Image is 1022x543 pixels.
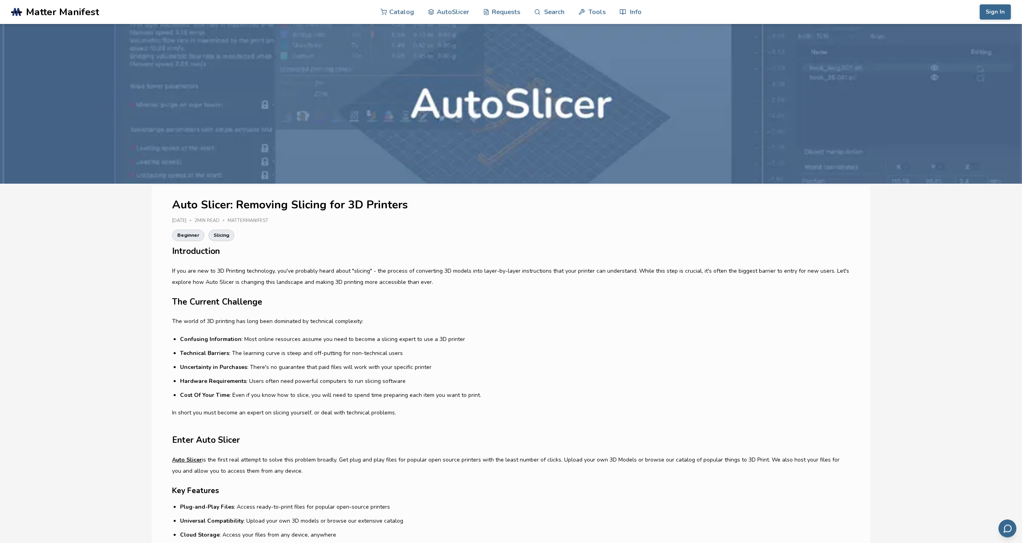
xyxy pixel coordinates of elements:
[172,266,850,288] p: If you are new to 3D Printing technology, you've probably heard about "slicing" - the process of ...
[26,6,99,18] span: Matter Manifest
[180,503,850,511] li: : Access ready-to-print files for popular open-source printers
[998,519,1016,537] button: Send feedback via email
[172,245,850,258] h2: Introduction
[180,391,230,399] strong: Cost Of Your Time
[172,199,850,211] h1: Auto Slicer: Removing Slicing for 3D Printers
[172,454,850,477] p: is the first real attempt to solve this problem broadly. Get plug and play files for popular open...
[180,531,220,539] strong: Cloud Storage
[180,517,850,525] li: : Upload your own 3D models or browse our extensive catalog
[180,517,244,525] strong: Universal Compatibility
[172,434,850,446] h2: Enter Auto Slicer
[180,349,229,357] strong: Technical Barriers
[980,4,1011,20] button: Sign In
[180,391,850,399] li: : Even if you know how to slice, you will need to spend time preparing each item you want to print.
[172,454,202,466] a: Auto Slicer
[208,230,234,241] a: Slicing
[172,316,850,327] p: The world of 3D printing has long been dominated by technical complexity:
[172,296,850,308] h2: The Current Challenge
[180,363,850,371] li: : There's no guarantee that paid files will work with your specific printer
[180,335,850,343] li: : Most online resources assume you need to become a slicing expert to use a 3D printer
[180,349,850,357] li: : The learning curve is steep and off-putting for non-technical users
[228,218,274,224] div: MatterManifest
[194,218,228,224] div: 2 min read
[180,503,234,511] strong: Plug-and-Play Files
[180,377,246,385] strong: Hardware Requirements
[180,531,850,539] li: : Access your files from any device, anywhere
[172,407,850,418] p: In short you must become an expert on slicing yourself, or deal with technical problems.
[180,363,247,371] strong: Uncertainty in Purchases
[172,218,194,224] div: [DATE]
[172,485,850,497] h3: Key Features
[180,335,242,343] strong: Confusing Information
[180,377,850,385] li: : Users often need powerful computers to run slicing software
[172,230,204,241] a: Beginner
